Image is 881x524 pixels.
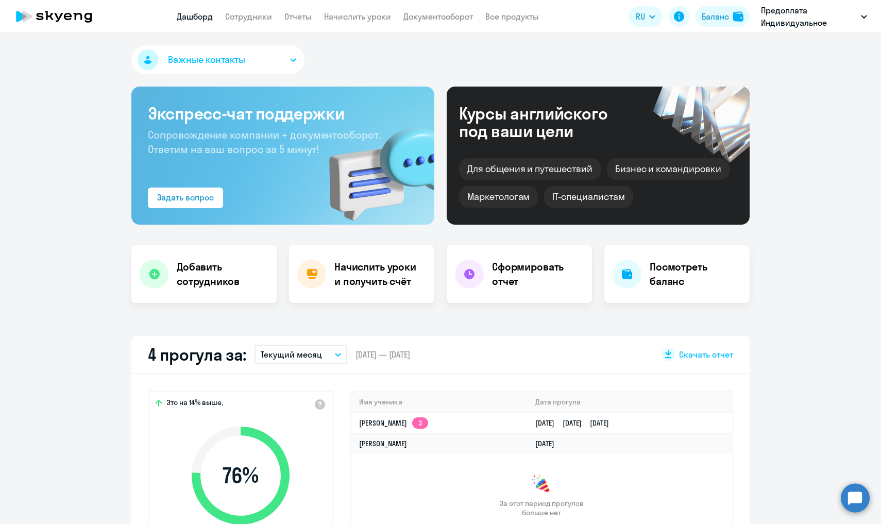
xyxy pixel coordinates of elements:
[544,186,633,208] div: IT-специалистам
[527,392,732,413] th: Дата прогула
[324,11,391,22] a: Начислить уроки
[351,392,527,413] th: Имя ученика
[177,11,213,22] a: Дашборд
[679,349,733,360] span: Скачать отчет
[761,4,857,29] p: Предоплата Индивидуальное обучение, ДМТ ООО
[485,11,539,22] a: Все продукты
[756,4,872,29] button: Предоплата Индивидуальное обучение, ДМТ ООО
[498,499,585,517] span: За этот период прогулов больше нет
[148,103,418,124] h3: Экспресс-чат поддержки
[359,418,428,428] a: [PERSON_NAME]3
[629,6,663,27] button: RU
[733,11,743,22] img: balance
[148,188,223,208] button: Задать вопрос
[359,439,407,448] a: [PERSON_NAME]
[403,11,473,22] a: Документооборот
[696,6,750,27] button: Балансbalance
[355,349,410,360] span: [DATE] — [DATE]
[412,417,428,429] app-skyeng-badge: 3
[334,260,424,289] h4: Начислить уроки и получить счёт
[225,11,272,22] a: Сотрудники
[168,53,245,66] span: Важные контакты
[650,260,741,289] h4: Посмотреть баланс
[157,191,214,204] div: Задать вопрос
[531,474,552,495] img: congrats
[459,186,538,208] div: Маркетологам
[607,158,730,180] div: Бизнес и командировки
[177,260,268,289] h4: Добавить сотрудников
[166,398,223,410] span: Это на 14% выше,
[459,158,601,180] div: Для общения и путешествий
[255,345,347,364] button: Текущий месяц
[535,439,563,448] a: [DATE]
[148,344,246,365] h2: 4 прогула за:
[181,463,300,488] span: 76 %
[284,11,312,22] a: Отчеты
[459,105,635,140] div: Курсы английского под ваши цели
[261,348,322,361] p: Текущий месяц
[702,10,729,23] div: Баланс
[131,45,304,74] button: Важные контакты
[535,418,617,428] a: [DATE][DATE][DATE]
[314,109,434,225] img: bg-img
[148,128,381,156] span: Сопровождение компании + документооборот. Ответим на ваш вопрос за 5 минут!
[636,10,645,23] span: RU
[492,260,584,289] h4: Сформировать отчет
